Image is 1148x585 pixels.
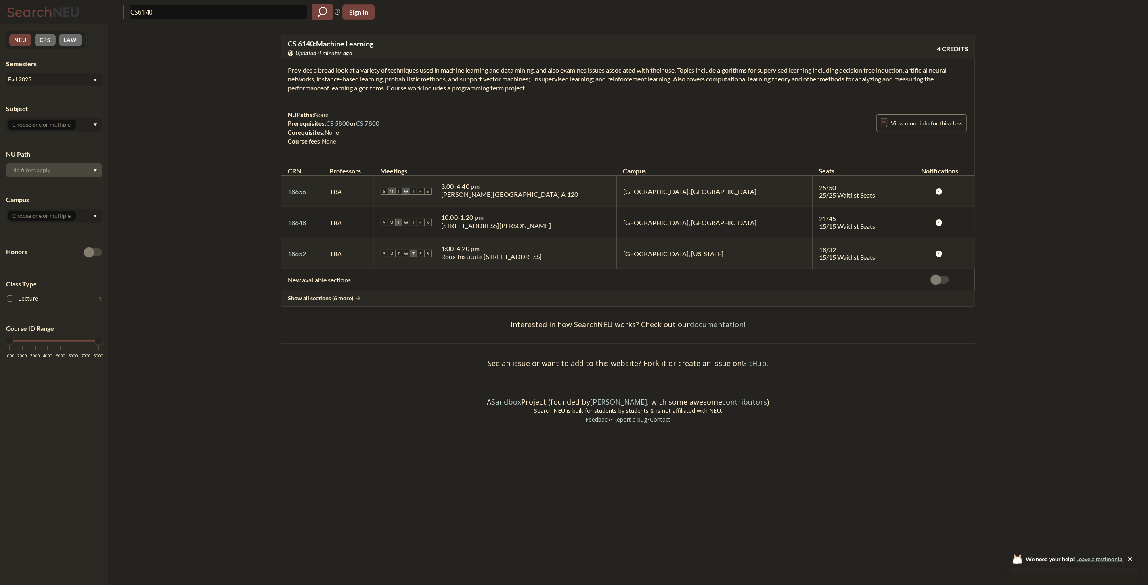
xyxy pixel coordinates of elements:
span: 1000 [5,354,15,358]
span: T [410,219,417,226]
div: Interested in how SearchNEU works? Check out our [281,313,975,336]
div: Fall 2025Dropdown arrow [6,73,102,86]
span: S [381,250,388,257]
td: New available sections [281,269,905,290]
a: Leave a testimonial [1076,556,1124,562]
span: 3000 [30,354,40,358]
div: Dropdown arrow [6,118,102,132]
th: Notifications [905,159,975,176]
span: T [395,188,402,195]
button: LAW [59,34,82,46]
a: CS 7800 [356,120,380,127]
span: None [314,111,329,118]
div: magnifying glass [312,4,333,20]
span: T [395,250,402,257]
span: 25/25 Waitlist Seats [819,191,875,199]
td: [GEOGRAPHIC_DATA], [GEOGRAPHIC_DATA] [616,176,812,207]
div: Dropdown arrow [6,209,102,223]
svg: magnifying glass [318,6,327,18]
div: 3:00 - 4:40 pm [441,182,578,190]
span: We need your help! [1026,556,1124,562]
span: S [381,188,388,195]
span: F [417,219,424,226]
div: Semesters [6,59,102,68]
span: T [410,250,417,257]
span: Class Type [6,280,102,288]
div: CRN [288,167,301,175]
a: Report a bug [613,416,648,423]
td: [GEOGRAPHIC_DATA], [GEOGRAPHIC_DATA] [616,207,812,238]
span: W [402,219,410,226]
span: S [381,219,388,226]
span: S [424,250,432,257]
span: 15/15 Waitlist Seats [819,253,875,261]
svg: Dropdown arrow [93,169,97,172]
th: Professors [323,159,374,176]
div: 10:00 - 1:20 pm [441,213,551,221]
span: CS 6140 : Machine Learning [288,39,373,48]
span: 6000 [68,354,78,358]
a: 18656 [288,188,306,195]
p: Course ID Range [6,324,102,333]
span: 1 [99,294,102,303]
input: Choose one or multiple [8,211,76,221]
td: [GEOGRAPHIC_DATA], [US_STATE] [616,238,812,269]
div: A Project (founded by , with some awesome ) [281,390,975,406]
span: W [402,188,410,195]
div: NU Path [6,150,102,159]
a: documentation! [690,320,746,329]
div: Dropdown arrow [6,163,102,177]
span: None [322,138,336,145]
span: 15/15 Waitlist Seats [819,222,875,230]
a: Feedback [585,416,611,423]
span: M [388,188,395,195]
td: TBA [323,238,374,269]
td: TBA [323,207,374,238]
td: TBA [323,176,374,207]
span: F [417,250,424,257]
a: CS 5800 [326,120,350,127]
div: Show all sections (6 more) [281,290,975,306]
span: None [325,129,339,136]
div: 1:00 - 4:20 pm [441,244,542,253]
span: Show all sections (6 more) [288,295,353,302]
div: See an issue or want to add to this website? Fork it or create an issue on . [281,351,975,375]
div: Subject [6,104,102,113]
span: F [417,188,424,195]
span: S [424,188,432,195]
label: Lecture [7,293,102,304]
div: • • [281,415,975,436]
span: 2000 [17,354,27,358]
th: Meetings [374,159,616,176]
span: 4 CREDITS [937,44,968,53]
input: Class, professor, course number, "phrase" [130,5,307,19]
span: T [410,188,417,195]
svg: Dropdown arrow [93,123,97,127]
span: 18 / 32 [819,246,836,253]
div: [PERSON_NAME][GEOGRAPHIC_DATA] A 120 [441,190,578,198]
svg: Dropdown arrow [93,79,97,82]
span: W [402,250,410,257]
span: T [395,219,402,226]
a: 18652 [288,250,306,257]
span: View more info for this class [891,118,962,128]
div: Campus [6,195,102,204]
span: 4000 [43,354,52,358]
div: Search NEU is built for students by students & is not affiliated with NEU. [281,406,975,415]
section: Provides a broad look at a variety of techniques used in machine learning and data mining, and al... [288,66,968,92]
th: Campus [616,159,812,176]
span: M [388,250,395,257]
span: S [424,219,432,226]
a: Sandbox [492,397,522,407]
span: 5000 [56,354,65,358]
th: Seats [813,159,905,176]
p: Honors [6,247,27,257]
span: M [388,219,395,226]
button: NEU [9,34,31,46]
button: Sign In [342,4,375,20]
a: [PERSON_NAME] [591,397,647,407]
button: CPS [35,34,56,46]
div: [STREET_ADDRESS][PERSON_NAME] [441,221,551,230]
a: 18648 [288,219,306,226]
a: contributors [723,397,767,407]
